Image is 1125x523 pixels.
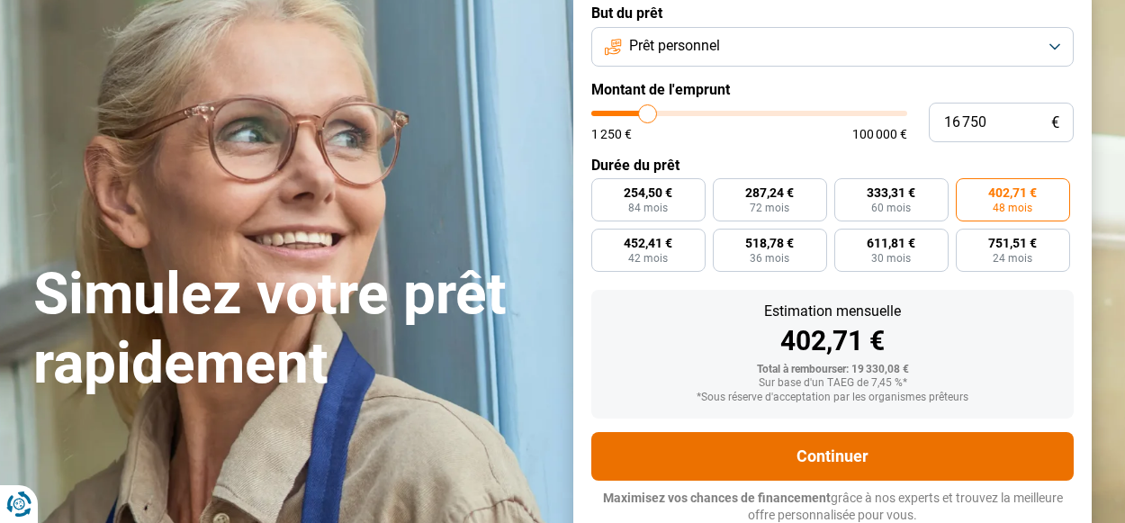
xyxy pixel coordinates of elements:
[750,253,789,264] span: 36 mois
[606,377,1059,390] div: Sur base d'un TAEG de 7,45 %*
[867,237,915,249] span: 611,81 €
[745,186,794,199] span: 287,24 €
[624,186,672,199] span: 254,50 €
[988,186,1037,199] span: 402,71 €
[33,260,552,399] h1: Simulez votre prêt rapidement
[624,237,672,249] span: 452,41 €
[988,237,1037,249] span: 751,51 €
[591,432,1074,481] button: Continuer
[606,392,1059,404] div: *Sous réserve d'acceptation par les organismes prêteurs
[606,364,1059,376] div: Total à rembourser: 19 330,08 €
[603,491,831,505] span: Maximisez vos chances de financement
[993,203,1032,213] span: 48 mois
[591,128,632,140] span: 1 250 €
[591,5,1074,22] label: But du prêt
[628,203,668,213] span: 84 mois
[628,253,668,264] span: 42 mois
[871,253,911,264] span: 30 mois
[606,304,1059,319] div: Estimation mensuelle
[591,27,1074,67] button: Prêt personnel
[750,203,789,213] span: 72 mois
[852,128,907,140] span: 100 000 €
[606,328,1059,355] div: 402,71 €
[591,81,1074,98] label: Montant de l'emprunt
[745,237,794,249] span: 518,78 €
[871,203,911,213] span: 60 mois
[629,36,720,56] span: Prêt personnel
[591,157,1074,174] label: Durée du prêt
[993,253,1032,264] span: 24 mois
[867,186,915,199] span: 333,31 €
[1051,115,1059,131] span: €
